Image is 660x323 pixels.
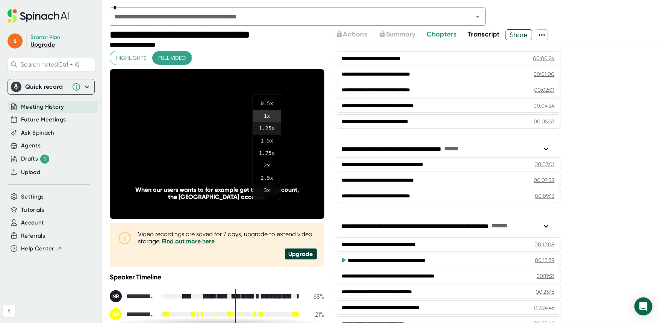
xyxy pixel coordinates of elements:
[253,172,281,184] li: 2.5 x
[253,110,281,122] li: 1 x
[253,184,281,197] li: 3 x
[253,122,281,135] li: 1.25 x
[253,135,281,147] li: 1.5 x
[634,297,652,315] div: Open Intercom Messenger
[253,97,281,110] li: 0.5 x
[253,159,281,172] li: 2 x
[253,147,281,159] li: 1.75 x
